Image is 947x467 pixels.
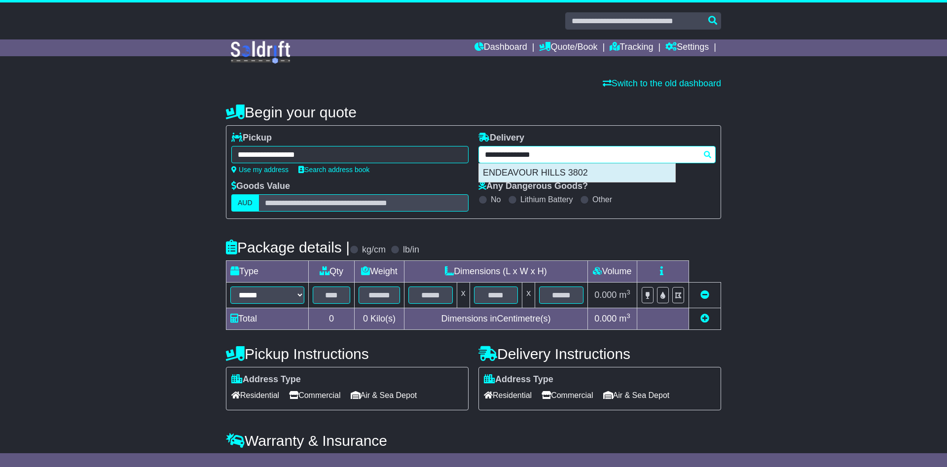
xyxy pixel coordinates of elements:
[626,288,630,296] sup: 3
[231,388,279,403] span: Residential
[478,146,716,163] typeahead: Please provide city
[226,432,721,449] h4: Warranty & Insurance
[478,346,721,362] h4: Delivery Instructions
[542,388,593,403] span: Commercial
[520,195,573,204] label: Lithium Battery
[592,195,612,204] label: Other
[289,388,340,403] span: Commercial
[231,166,289,174] a: Use my address
[522,283,535,308] td: x
[457,283,470,308] td: x
[603,388,670,403] span: Air & Sea Depot
[231,194,259,212] label: AUD
[610,39,653,56] a: Tracking
[355,308,404,330] td: Kilo(s)
[700,314,709,323] a: Add new item
[355,261,404,283] td: Weight
[309,308,355,330] td: 0
[619,314,630,323] span: m
[587,261,637,283] td: Volume
[231,181,290,192] label: Goods Value
[478,181,588,192] label: Any Dangerous Goods?
[309,261,355,283] td: Qty
[594,314,617,323] span: 0.000
[404,308,587,330] td: Dimensions in Centimetre(s)
[226,239,350,255] h4: Package details |
[619,290,630,300] span: m
[491,195,501,204] label: No
[351,388,417,403] span: Air & Sea Depot
[403,245,419,255] label: lb/in
[231,133,272,144] label: Pickup
[484,388,532,403] span: Residential
[665,39,709,56] a: Settings
[404,261,587,283] td: Dimensions (L x W x H)
[700,290,709,300] a: Remove this item
[478,133,524,144] label: Delivery
[298,166,369,174] a: Search address book
[231,374,301,385] label: Address Type
[626,312,630,320] sup: 3
[226,346,469,362] h4: Pickup Instructions
[226,308,309,330] td: Total
[594,290,617,300] span: 0.000
[226,261,309,283] td: Type
[539,39,597,56] a: Quote/Book
[603,78,721,88] a: Switch to the old dashboard
[484,374,553,385] label: Address Type
[363,314,368,323] span: 0
[479,164,675,182] div: ENDEAVOUR HILLS 3802
[362,245,386,255] label: kg/cm
[474,39,527,56] a: Dashboard
[226,104,721,120] h4: Begin your quote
